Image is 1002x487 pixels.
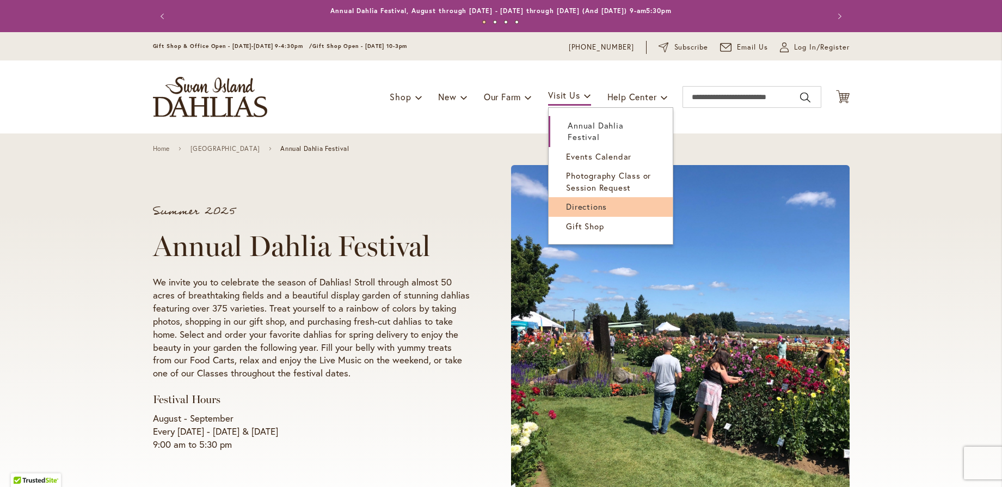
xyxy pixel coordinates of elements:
[566,170,651,192] span: Photography Class or Session Request
[515,20,519,24] button: 4 of 4
[566,221,604,232] span: Gift Shop
[482,20,486,24] button: 1 of 4
[566,201,607,212] span: Directions
[153,145,170,153] a: Home
[659,42,708,53] a: Subscribe
[390,91,411,102] span: Shop
[153,230,470,263] h1: Annual Dahlia Festival
[569,42,635,53] a: [PHONE_NUMBER]
[780,42,850,53] a: Log In/Register
[720,42,768,53] a: Email Us
[493,20,497,24] button: 2 of 4
[504,20,508,24] button: 3 of 4
[607,91,657,102] span: Help Center
[153,5,175,27] button: Previous
[153,77,267,117] a: store logo
[153,393,470,406] h3: Festival Hours
[438,91,456,102] span: New
[568,120,623,142] span: Annual Dahlia Festival
[153,276,470,380] p: We invite you to celebrate the season of Dahlias! Stroll through almost 50 acres of breathtaking ...
[153,206,470,217] p: Summer 2025
[280,145,349,153] span: Annual Dahlia Festival
[330,7,672,15] a: Annual Dahlia Festival, August through [DATE] - [DATE] through [DATE] (And [DATE]) 9-am5:30pm
[737,42,768,53] span: Email Us
[674,42,709,53] span: Subscribe
[312,42,407,50] span: Gift Shop Open - [DATE] 10-3pm
[794,42,850,53] span: Log In/Register
[548,89,580,101] span: Visit Us
[828,5,850,27] button: Next
[566,151,631,162] span: Events Calendar
[153,412,470,451] p: August - September Every [DATE] - [DATE] & [DATE] 9:00 am to 5:30 pm
[484,91,521,102] span: Our Farm
[153,42,313,50] span: Gift Shop & Office Open - [DATE]-[DATE] 9-4:30pm /
[190,145,260,153] a: [GEOGRAPHIC_DATA]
